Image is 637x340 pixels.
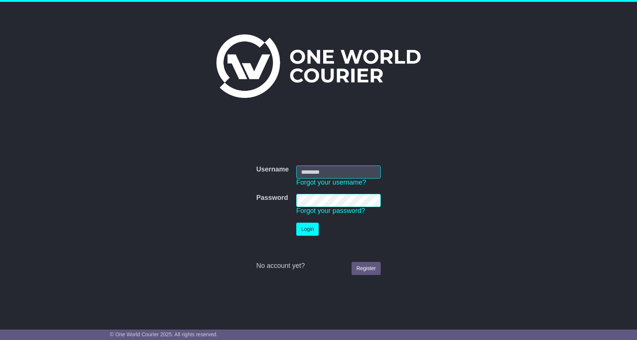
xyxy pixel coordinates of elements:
label: Username [256,166,289,174]
a: Forgot your password? [296,207,365,214]
img: One World [216,34,420,98]
a: Forgot your username? [296,179,366,186]
button: Login [296,223,319,236]
a: Register [352,262,381,275]
div: No account yet? [256,262,381,270]
span: © One World Courier 2025. All rights reserved. [110,331,218,337]
label: Password [256,194,288,202]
